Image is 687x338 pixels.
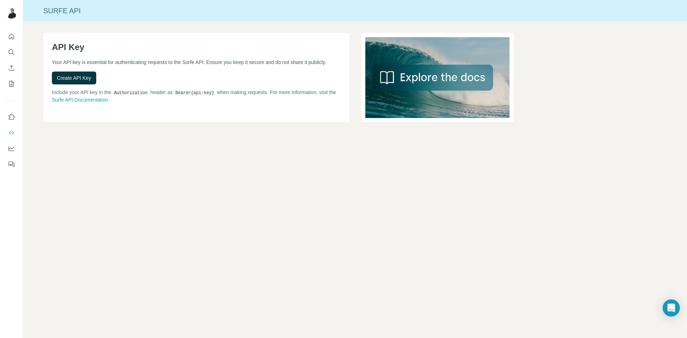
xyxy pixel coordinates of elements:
div: Surfe API [23,6,687,16]
div: Open Intercom Messenger [663,299,680,317]
code: Authorization [113,90,149,95]
button: Use Surfe on LinkedIn [6,111,17,123]
button: Use Surfe API [6,126,17,139]
img: Avatar [6,7,17,19]
code: Bearer {api-key} [174,90,215,95]
button: My lists [6,77,17,90]
h1: API Key [52,41,341,53]
p: Include your API key in the header as when making requests. For more information, visit the . [52,89,341,103]
a: Surfe API Documentation [52,97,108,103]
button: Create API Key [52,72,96,84]
button: Search [6,46,17,59]
p: Your API key is essential for authenticating requests to the Surfe API. Ensure you keep it secure... [52,59,341,66]
button: Quick start [6,30,17,43]
button: Dashboard [6,142,17,155]
button: Feedback [6,158,17,171]
span: Create API Key [57,74,91,82]
button: Enrich CSV [6,62,17,74]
